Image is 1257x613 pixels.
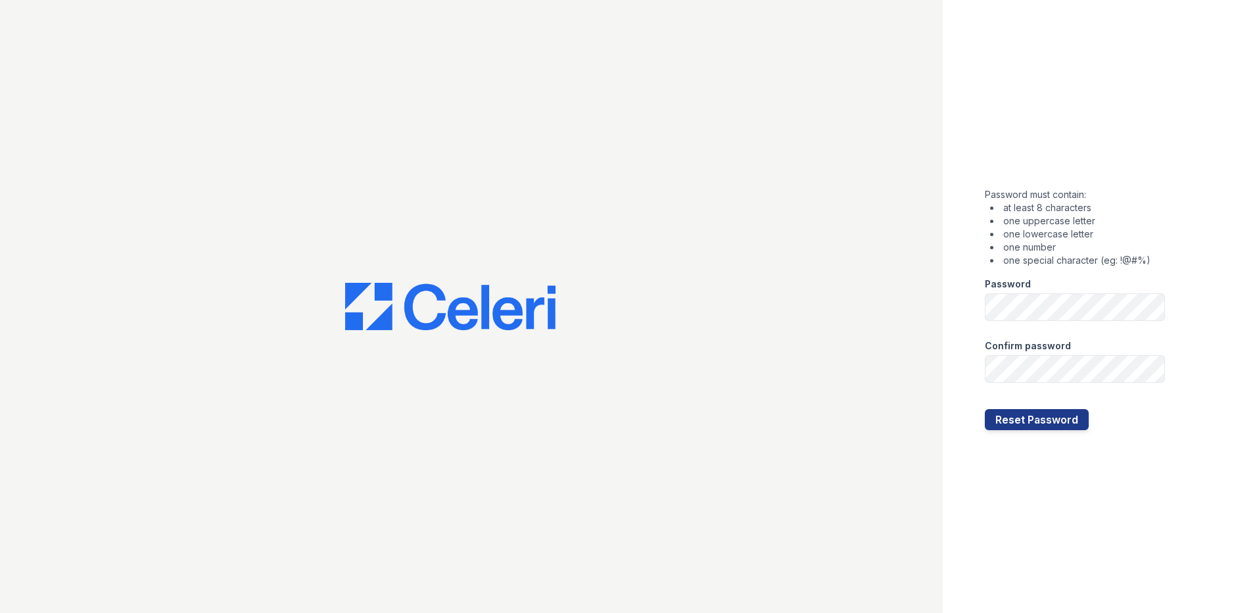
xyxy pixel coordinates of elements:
[985,188,1165,267] div: Password must contain:
[990,201,1165,214] li: at least 8 characters
[985,409,1089,430] button: Reset Password
[345,283,556,330] img: CE_Logo_Blue-a8612792a0a2168367f1c8372b55b34899dd931a85d93a1a3d3e32e68fde9ad4.png
[985,278,1031,291] label: Password
[985,339,1071,353] label: Confirm password
[990,214,1165,228] li: one uppercase letter
[990,241,1165,254] li: one number
[990,228,1165,241] li: one lowercase letter
[990,254,1165,267] li: one special character (eg: !@#%)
